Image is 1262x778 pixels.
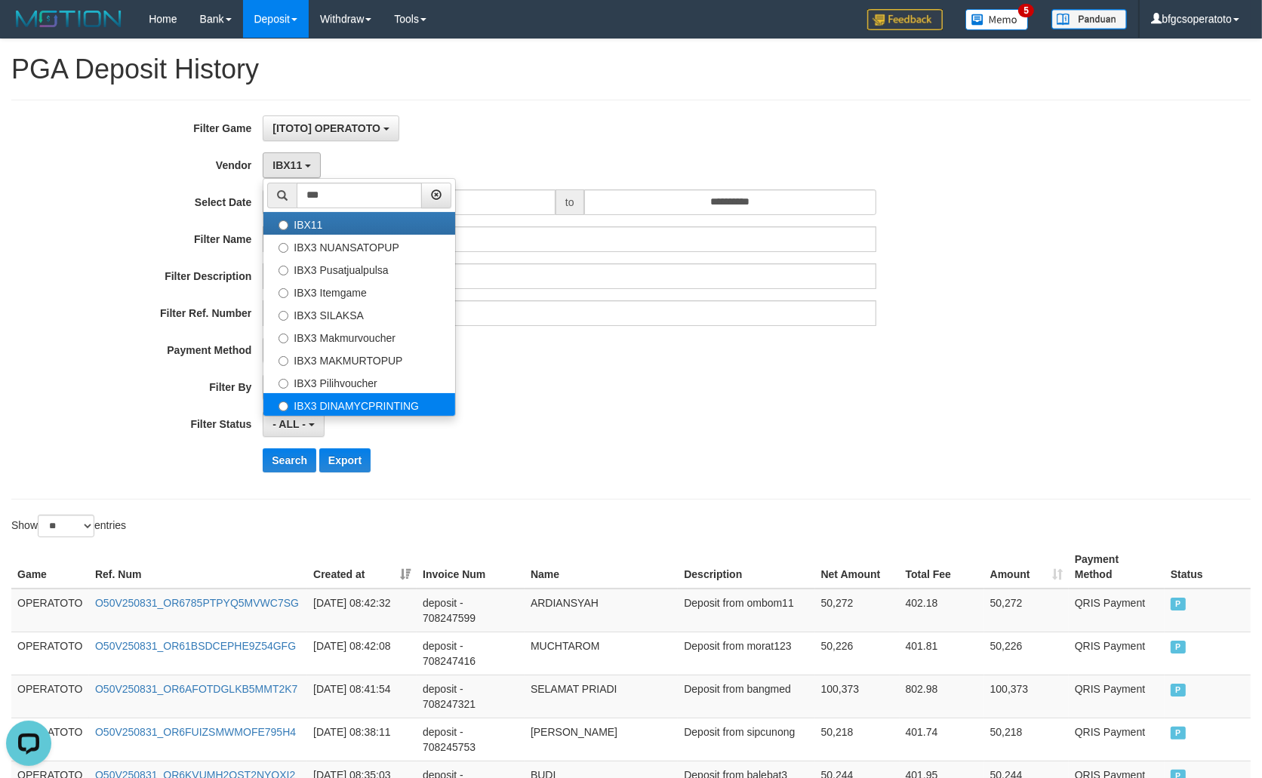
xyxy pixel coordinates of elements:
td: 401.81 [900,632,984,675]
span: 5 [1018,4,1034,17]
td: QRIS Payment [1069,718,1165,761]
label: IBX11 [263,212,455,235]
td: deposit - 708247321 [417,675,525,718]
input: IBX11 [279,220,288,230]
th: Invoice Num [417,546,525,589]
label: Show entries [11,515,126,537]
input: IBX3 Itemgame [279,288,288,298]
th: Ref. Num [89,546,307,589]
td: Deposit from ombom11 [678,589,814,632]
td: SELAMAT PRIADI [525,675,678,718]
button: IBX11 [263,152,321,178]
td: deposit - 708247599 [417,589,525,632]
td: Deposit from sipcunong [678,718,814,761]
td: 50,218 [815,718,900,761]
td: Deposit from bangmed [678,675,814,718]
button: Open LiveChat chat widget [6,6,51,51]
td: QRIS Payment [1069,589,1165,632]
button: Search [263,448,316,472]
td: 401.74 [900,718,984,761]
td: QRIS Payment [1069,632,1165,675]
a: O50V250831_OR6785PTPYQ5MVWC7SG [95,597,299,609]
td: 100,373 [815,675,900,718]
td: [PERSON_NAME] [525,718,678,761]
td: deposit - 708247416 [417,632,525,675]
td: 50,272 [815,589,900,632]
button: - ALL - [263,411,324,437]
span: PAID [1171,641,1186,653]
input: IBX3 MAKMURTOPUP [279,356,288,366]
img: Button%20Memo.svg [965,9,1029,30]
input: IBX3 Pusatjualpulsa [279,266,288,275]
label: IBX3 Makmurvoucher [263,325,455,348]
td: [DATE] 08:42:32 [307,589,417,632]
td: MUCHTAROM [525,632,678,675]
th: Amount: activate to sort column ascending [984,546,1069,589]
th: Net Amount [815,546,900,589]
td: 50,218 [984,718,1069,761]
span: IBX11 [272,159,302,171]
th: Description [678,546,814,589]
td: 50,272 [984,589,1069,632]
td: [DATE] 08:38:11 [307,718,417,761]
button: Export [319,448,371,472]
span: to [556,189,584,215]
span: - ALL - [272,418,306,430]
td: 50,226 [984,632,1069,675]
td: deposit - 708245753 [417,718,525,761]
select: Showentries [38,515,94,537]
td: [DATE] 08:42:08 [307,632,417,675]
th: Game [11,546,89,589]
td: QRIS Payment [1069,675,1165,718]
label: IBX3 MAKMURTOPUP [263,348,455,371]
td: 50,226 [815,632,900,675]
input: IBX3 NUANSATOPUP [279,243,288,253]
td: 402.18 [900,589,984,632]
input: IBX3 SILAKSA [279,311,288,321]
td: ARDIANSYAH [525,589,678,632]
span: PAID [1171,684,1186,697]
td: [DATE] 08:41:54 [307,675,417,718]
a: O50V250831_OR61BSDCEPHE9Z54GFG [95,640,296,652]
input: IBX3 Makmurvoucher [279,334,288,343]
label: IBX3 Itemgame [263,280,455,303]
label: IBX3 SILAKSA [263,303,455,325]
td: 100,373 [984,675,1069,718]
th: Payment Method [1069,546,1165,589]
th: Total Fee [900,546,984,589]
td: OPERATOTO [11,589,89,632]
th: Created at: activate to sort column ascending [307,546,417,589]
th: Name [525,546,678,589]
button: [ITOTO] OPERATOTO [263,115,399,141]
input: IBX3 Pilihvoucher [279,379,288,389]
h1: PGA Deposit History [11,54,1251,85]
img: MOTION_logo.png [11,8,126,30]
th: Status [1165,546,1251,589]
span: [ITOTO] OPERATOTO [272,122,380,134]
td: OPERATOTO [11,675,89,718]
a: O50V250831_OR6FUIZSMWMOFE795H4 [95,726,296,738]
td: 802.98 [900,675,984,718]
label: IBX3 NUANSATOPUP [263,235,455,257]
img: Feedback.jpg [867,9,943,30]
input: IBX3 DINAMYCPRINTING [279,401,288,411]
td: OPERATOTO [11,632,89,675]
img: panduan.png [1051,9,1127,29]
a: O50V250831_OR6AFOTDGLKB5MMT2K7 [95,683,297,695]
td: Deposit from morat123 [678,632,814,675]
label: IBX3 DINAMYCPRINTING [263,393,455,416]
label: IBX3 Pusatjualpulsa [263,257,455,280]
label: IBX3 Pilihvoucher [263,371,455,393]
span: PAID [1171,727,1186,740]
span: PAID [1171,598,1186,610]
